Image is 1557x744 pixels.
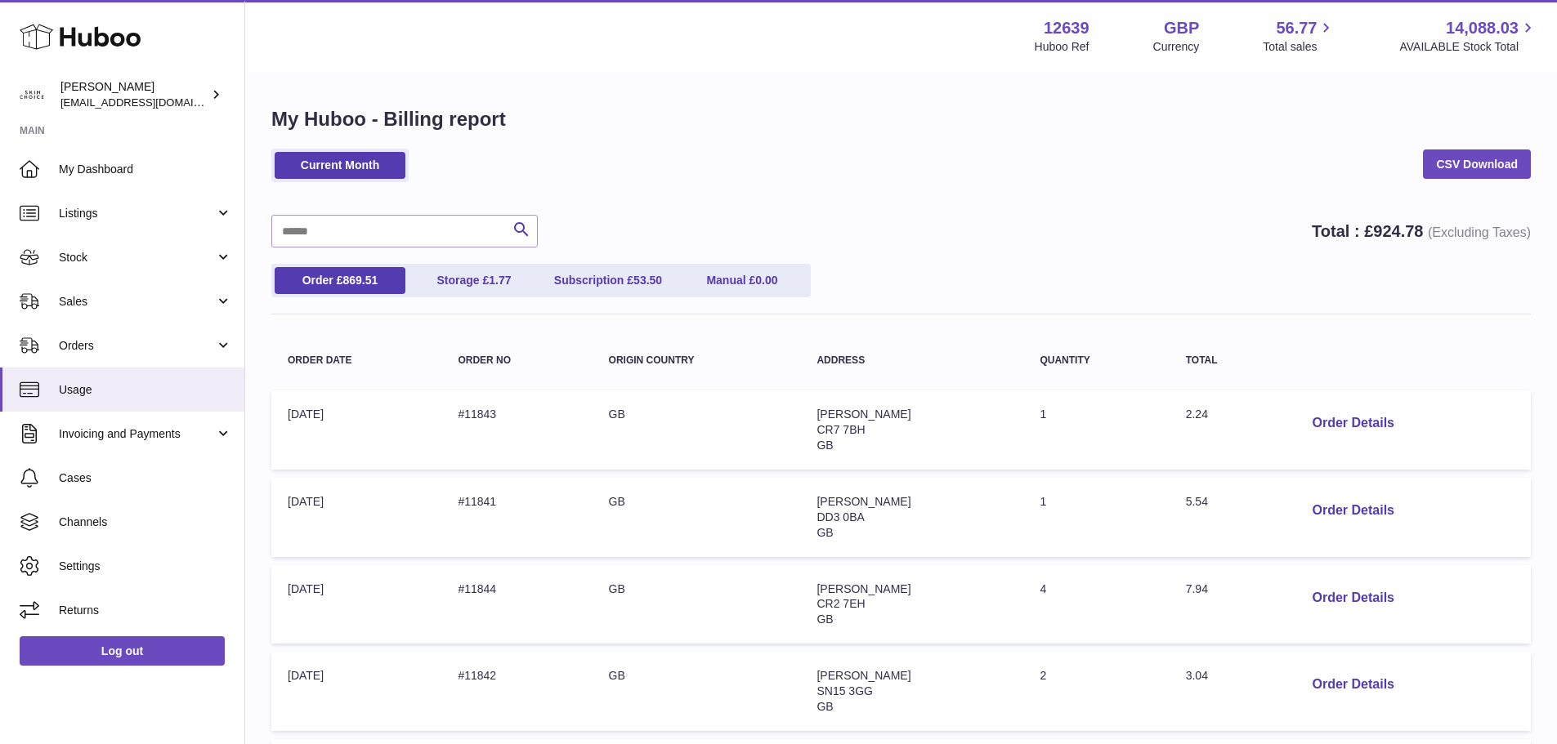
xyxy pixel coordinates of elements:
span: AVAILABLE Stock Total [1399,39,1537,55]
span: Channels [59,515,232,530]
td: [DATE] [271,478,441,557]
a: Order £869.51 [275,267,405,294]
span: Invoicing and Payments [59,426,215,442]
h1: My Huboo - Billing report [271,106,1531,132]
td: #11843 [441,390,592,470]
td: GB [593,478,801,557]
span: Cases [59,470,232,486]
div: Currency [1153,39,1200,55]
td: #11842 [441,652,592,731]
a: Log out [20,636,225,666]
span: [PERSON_NAME] [817,582,910,595]
span: Listings [59,206,215,221]
span: Stock [59,250,215,265]
a: Subscription £53.50 [543,267,673,294]
span: [PERSON_NAME] [817,408,910,421]
strong: 12639 [1044,17,1089,39]
button: Order Details [1299,407,1407,440]
span: [EMAIL_ADDRESS][DOMAIN_NAME] [60,96,240,109]
a: Current Month [275,152,405,179]
td: [DATE] [271,390,441,470]
span: (Excluding Taxes) [1428,225,1531,239]
span: 1.77 [489,274,511,287]
span: DD3 0BA [817,510,864,523]
span: Sales [59,294,215,310]
span: GB [817,700,833,713]
span: 0.00 [755,274,777,287]
td: 1 [1023,478,1169,557]
th: Address [800,339,1023,382]
td: 1 [1023,390,1169,470]
span: [PERSON_NAME] [817,669,910,682]
button: Order Details [1299,494,1407,528]
span: 56.77 [1276,17,1317,39]
td: 4 [1023,565,1169,644]
span: 14,088.03 [1446,17,1519,39]
span: 5.54 [1186,495,1208,508]
span: Usage [59,382,232,398]
span: Returns [59,603,232,618]
th: Origin Country [593,339,801,382]
td: GB [593,565,801,644]
td: GB [593,652,801,731]
span: 2.24 [1186,408,1208,421]
span: GB [817,439,833,452]
span: 869.51 [342,274,378,287]
th: Total [1170,339,1283,382]
td: 2 [1023,652,1169,731]
a: 56.77 Total sales [1263,17,1336,55]
span: 53.50 [633,274,662,287]
a: Manual £0.00 [677,267,808,294]
img: internalAdmin-12639@internal.huboo.com [20,82,44,107]
span: CR7 7BH [817,423,865,436]
a: CSV Download [1423,149,1531,179]
span: Settings [59,559,232,574]
td: [DATE] [271,652,441,731]
a: 14,088.03 AVAILABLE Stock Total [1399,17,1537,55]
div: Huboo Ref [1035,39,1089,55]
strong: Total : £ [1312,222,1531,240]
td: GB [593,390,801,470]
td: #11844 [441,565,592,644]
a: Storage £1.77 [409,267,539,294]
button: Order Details [1299,581,1407,615]
span: 7.94 [1186,582,1208,595]
th: Quantity [1023,339,1169,382]
span: GB [817,613,833,626]
th: Order no [441,339,592,382]
span: Total sales [1263,39,1336,55]
th: Order Date [271,339,441,382]
span: 924.78 [1373,222,1423,240]
span: [PERSON_NAME] [817,495,910,508]
span: My Dashboard [59,162,232,177]
button: Order Details [1299,668,1407,702]
span: 3.04 [1186,669,1208,682]
span: SN15 3GG [817,684,872,697]
td: [DATE] [271,565,441,644]
td: #11841 [441,478,592,557]
div: [PERSON_NAME] [60,79,208,110]
strong: GBP [1164,17,1199,39]
span: CR2 7EH [817,597,865,610]
span: Orders [59,338,215,354]
span: GB [817,526,833,539]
